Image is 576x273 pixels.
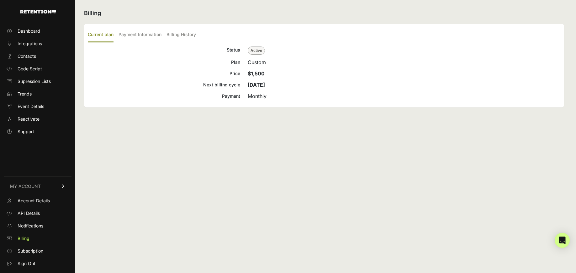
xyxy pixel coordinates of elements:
div: Monthly [248,92,560,100]
a: Integrations [4,39,71,49]
div: Payment [88,92,240,100]
div: Plan [88,58,240,66]
a: Notifications [4,221,71,231]
strong: $1,500 [248,70,265,77]
span: Dashboard [18,28,40,34]
span: Support [18,128,34,135]
div: Open Intercom Messenger [555,233,570,248]
a: Trends [4,89,71,99]
a: Reactivate [4,114,71,124]
a: Contacts [4,51,71,61]
span: Contacts [18,53,36,59]
span: Integrations [18,41,42,47]
a: MY ACCOUNT [4,177,71,196]
label: Payment Information [119,28,161,42]
span: Supression Lists [18,78,51,85]
strong: [DATE] [248,82,265,88]
span: API Details [18,210,40,216]
span: Code Script [18,66,42,72]
a: Subscription [4,246,71,256]
a: Account Details [4,196,71,206]
div: Status [88,46,240,55]
a: API Details [4,208,71,218]
label: Billing History [166,28,196,42]
span: Notifications [18,223,43,229]
span: MY ACCOUNT [10,183,41,189]
span: Event Details [18,103,44,110]
span: Reactivate [18,116,40,122]
h2: Billing [84,9,564,18]
span: Billing [18,235,29,242]
a: Sign Out [4,259,71,269]
img: Retention.com [20,10,56,14]
span: Sign Out [18,260,35,267]
a: Support [4,127,71,137]
a: Dashboard [4,26,71,36]
div: Price [88,70,240,77]
span: Subscription [18,248,43,254]
span: Trends [18,91,32,97]
a: Supression Lists [4,76,71,86]
label: Current plan [88,28,114,42]
div: Next billing cycle [88,81,240,89]
div: Custom [248,58,560,66]
a: Billing [4,233,71,243]
span: Account Details [18,198,50,204]
a: Code Script [4,64,71,74]
a: Event Details [4,101,71,112]
span: Active [248,46,265,55]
